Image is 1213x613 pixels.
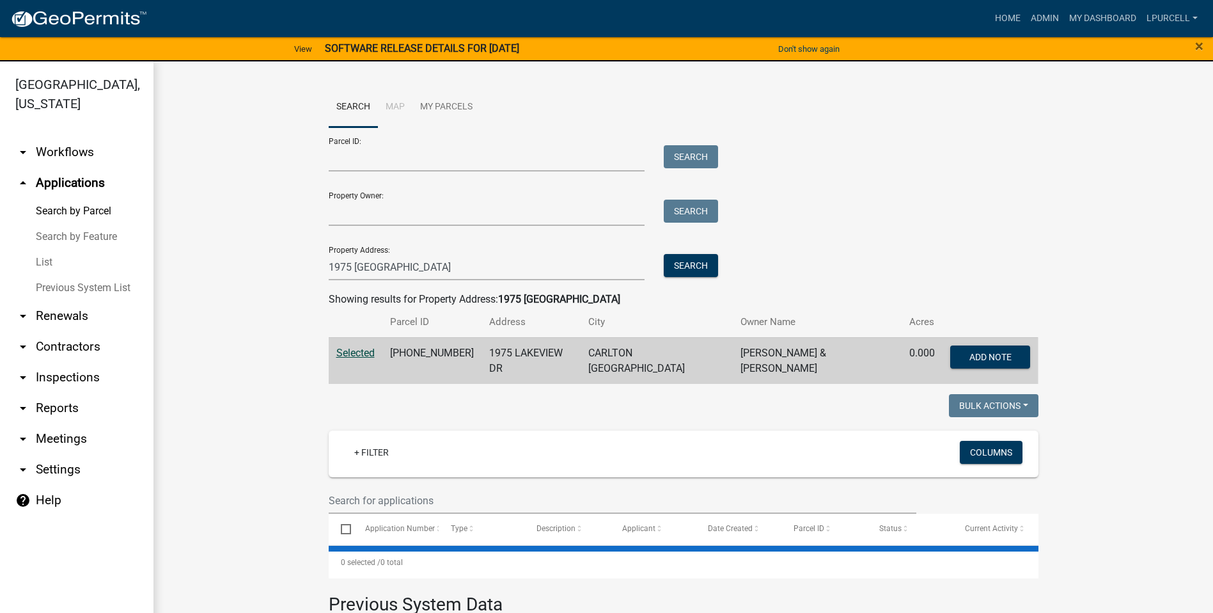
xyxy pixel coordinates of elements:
[1026,6,1064,31] a: Admin
[329,546,1038,578] div: 0 total
[382,307,481,337] th: Parcel ID
[969,351,1012,362] span: Add Note
[353,514,439,545] datatable-header-cell: Application Number
[1195,38,1203,54] button: Close
[365,524,435,533] span: Application Number
[536,524,575,533] span: Description
[341,558,380,567] span: 0 selected /
[15,308,31,324] i: arrow_drop_down
[965,524,1018,533] span: Current Activity
[990,6,1026,31] a: Home
[773,38,845,60] button: Don't show again
[696,514,781,545] datatable-header-cell: Date Created
[953,514,1038,545] datatable-header-cell: Current Activity
[329,87,378,128] a: Search
[412,87,480,128] a: My Parcels
[498,293,620,305] strong: 1975 [GEOGRAPHIC_DATA]
[15,145,31,160] i: arrow_drop_down
[794,524,824,533] span: Parcel ID
[336,347,375,359] a: Selected
[622,524,655,533] span: Applicant
[902,307,943,337] th: Acres
[451,524,467,533] span: Type
[289,38,317,60] a: View
[664,145,718,168] button: Search
[329,292,1038,307] div: Showing results for Property Address:
[733,307,902,337] th: Owner Name
[382,337,481,384] td: [PHONE_NUMBER]
[15,175,31,191] i: arrow_drop_up
[867,514,953,545] datatable-header-cell: Status
[344,441,399,464] a: + Filter
[15,493,31,508] i: help
[15,401,31,416] i: arrow_drop_down
[879,524,902,533] span: Status
[581,307,733,337] th: City
[664,254,718,277] button: Search
[1141,6,1203,31] a: lpurcell
[325,42,519,54] strong: SOFTWARE RELEASE DETAILS FOR [DATE]
[581,337,733,384] td: CARLTON [GEOGRAPHIC_DATA]
[524,514,610,545] datatable-header-cell: Description
[949,394,1038,417] button: Bulk Actions
[481,337,581,384] td: 1975 LAKEVIEW DR
[439,514,524,545] datatable-header-cell: Type
[15,339,31,354] i: arrow_drop_down
[15,462,31,477] i: arrow_drop_down
[481,307,581,337] th: Address
[15,431,31,447] i: arrow_drop_down
[1195,37,1203,55] span: ×
[329,488,917,514] input: Search for applications
[733,337,902,384] td: [PERSON_NAME] & [PERSON_NAME]
[329,514,353,545] datatable-header-cell: Select
[960,441,1022,464] button: Columns
[950,346,1030,369] button: Add Note
[664,200,718,223] button: Search
[902,337,943,384] td: 0.000
[781,514,867,545] datatable-header-cell: Parcel ID
[1064,6,1141,31] a: My Dashboard
[708,524,753,533] span: Date Created
[15,370,31,385] i: arrow_drop_down
[610,514,696,545] datatable-header-cell: Applicant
